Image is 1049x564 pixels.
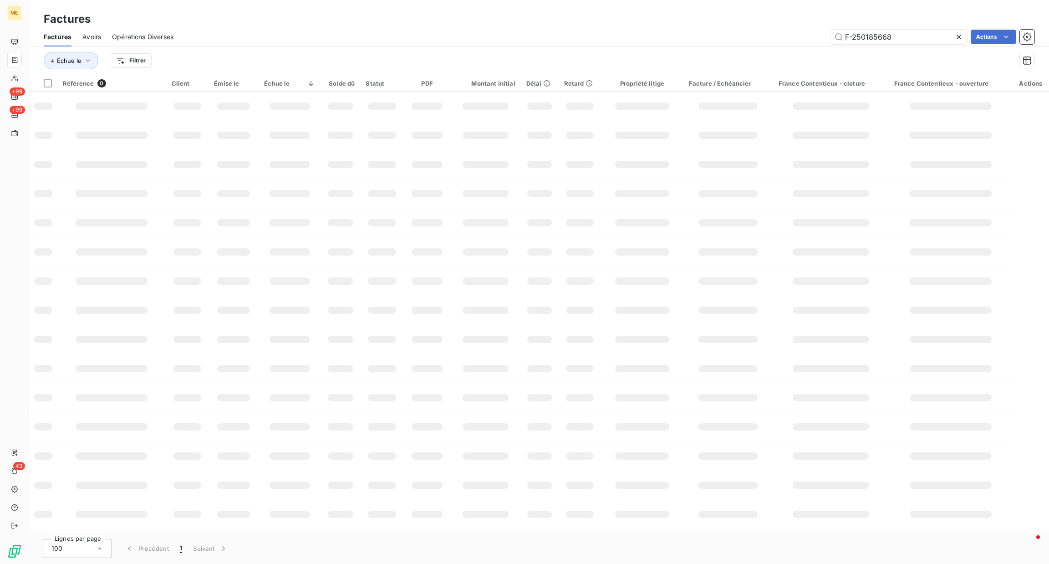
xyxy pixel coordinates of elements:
div: PDF [409,80,445,87]
button: Actions [971,30,1016,44]
button: Échue le [44,52,98,69]
span: 0 [97,79,106,87]
span: Référence [63,80,94,87]
button: Suivant [188,539,234,558]
div: Émise le [214,80,253,87]
span: 43 [13,462,25,470]
button: 1 [174,539,188,558]
div: Échue le [264,80,316,87]
div: Montant initial [456,80,515,87]
div: Solde dû [326,80,355,87]
div: Actions [1018,80,1044,87]
span: Échue le [57,57,81,64]
span: Factures [44,32,71,41]
button: Filtrer [110,53,152,68]
div: Délai [526,80,553,87]
div: Facture / Echéancier [689,80,768,87]
span: 100 [51,544,62,553]
img: Logo LeanPay [7,544,22,559]
div: France Contentieux - ouverture [894,80,1007,87]
h3: Factures [44,11,91,27]
div: ME [7,5,22,20]
button: Précédent [119,539,174,558]
div: Retard [564,80,596,87]
div: Client [172,80,204,87]
div: France Contentieux - cloture [779,80,883,87]
input: Rechercher [830,30,967,44]
div: Propriété litige [606,80,678,87]
span: Avoirs [82,32,101,41]
span: Opérations Diverses [112,32,173,41]
span: +99 [10,106,25,114]
div: Statut [366,80,398,87]
span: 1 [180,544,182,553]
iframe: Intercom live chat [1018,533,1040,555]
span: +99 [10,87,25,96]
